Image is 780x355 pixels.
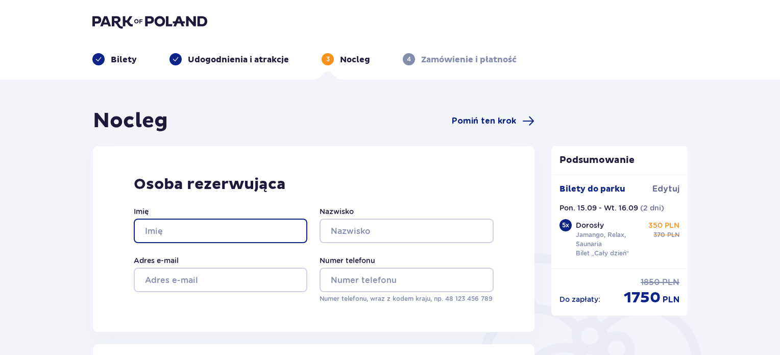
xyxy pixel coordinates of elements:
p: Osoba rezerwująca [134,175,494,194]
p: Jamango, Relax, Saunaria [576,230,646,249]
p: 1850 [641,277,660,288]
p: Do zapłaty : [559,294,600,304]
p: PLN [667,230,679,240]
p: Nocleg [340,54,370,65]
img: Park of Poland logo [92,14,207,29]
p: Numer telefonu, wraz z kodem kraju, np. 48 ​123 ​456 ​789 [320,294,493,303]
p: PLN [662,277,679,288]
input: Numer telefonu [320,268,493,292]
p: 1750 [624,288,661,307]
input: Nazwisko [320,219,493,243]
p: Dorosły [576,220,604,230]
p: 370 [653,230,665,240]
label: Adres e-mail [134,255,179,266]
p: PLN [663,294,679,305]
a: Edytuj [652,183,679,195]
div: 5 x [559,219,572,231]
p: 3 [326,55,330,64]
p: Pon. 15.09 - Wt. 16.09 [559,203,638,213]
p: Bilety [111,54,137,65]
p: Zamówienie i płatność [421,54,517,65]
p: Bilety do parku [559,183,625,195]
p: 350 PLN [648,220,679,230]
input: Imię [134,219,307,243]
p: Podsumowanie [551,154,688,167]
p: Udogodnienia i atrakcje [188,54,289,65]
label: Numer telefonu [320,255,375,266]
label: Imię [134,206,149,217]
span: Pomiń ten krok [452,115,516,127]
label: Nazwisko [320,206,354,217]
p: Bilet „Cały dzień” [576,249,629,258]
h1: Nocleg [93,108,168,134]
input: Adres e-mail [134,268,307,292]
p: ( 2 dni ) [640,203,664,213]
a: Pomiń ten krok [452,115,534,127]
p: 4 [407,55,411,64]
